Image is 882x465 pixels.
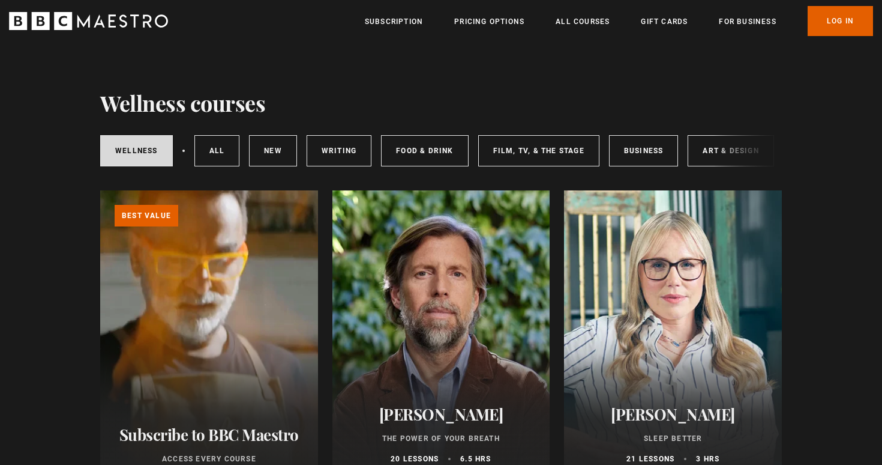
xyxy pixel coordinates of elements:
a: Pricing Options [454,16,524,28]
p: The Power of Your Breath [347,433,536,444]
p: Best value [115,205,178,226]
a: Gift Cards [641,16,688,28]
a: All Courses [556,16,610,28]
a: For business [719,16,776,28]
a: Business [609,135,679,166]
a: Writing [307,135,371,166]
a: All [194,135,240,166]
p: 6.5 hrs [460,454,491,464]
p: 3 hrs [696,454,719,464]
svg: BBC Maestro [9,12,168,30]
a: Art & Design [688,135,773,166]
h1: Wellness courses [100,90,265,115]
nav: Primary [365,6,873,36]
h2: [PERSON_NAME] [578,405,767,424]
p: Sleep Better [578,433,767,444]
a: Wellness [100,135,173,166]
a: Log In [808,6,873,36]
a: Film, TV, & The Stage [478,135,599,166]
a: Food & Drink [381,135,468,166]
a: Subscription [365,16,423,28]
a: New [249,135,297,166]
p: 20 lessons [391,454,439,464]
p: 21 lessons [626,454,674,464]
h2: [PERSON_NAME] [347,405,536,424]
